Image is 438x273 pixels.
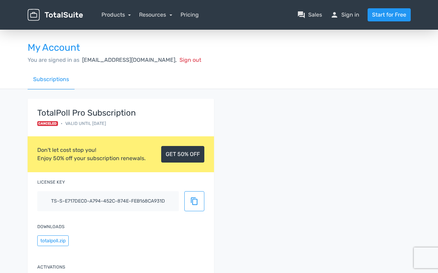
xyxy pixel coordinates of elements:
label: Downloads [37,223,65,230]
span: Sign out [179,57,201,63]
span: • [61,120,62,127]
span: content_copy [190,197,198,205]
button: totalpoll.zip [37,235,69,246]
a: question_answerSales [297,11,322,19]
a: Resources [139,11,172,18]
a: Products [101,11,131,18]
span: Canceled [37,121,58,126]
label: Activations [37,264,65,270]
a: personSign in [330,11,359,19]
h3: My Account [28,42,411,53]
a: Start for Free [368,8,411,21]
button: content_copy [184,191,204,211]
span: Valid until [DATE] [65,120,106,127]
span: person [330,11,339,19]
a: Pricing [181,11,199,19]
a: GET 50% OFF [161,146,204,163]
img: TotalSuite for WordPress [28,9,83,21]
span: You are signed in as [28,57,79,63]
span: [EMAIL_ADDRESS][DOMAIN_NAME], [82,57,177,63]
label: License key [37,179,65,185]
strong: TotalPoll Pro Subscription [37,108,136,117]
a: Subscriptions [28,70,75,89]
span: question_answer [297,11,305,19]
div: Don't let cost stop you! Enjoy 50% off your subscription renewals. [37,146,146,163]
